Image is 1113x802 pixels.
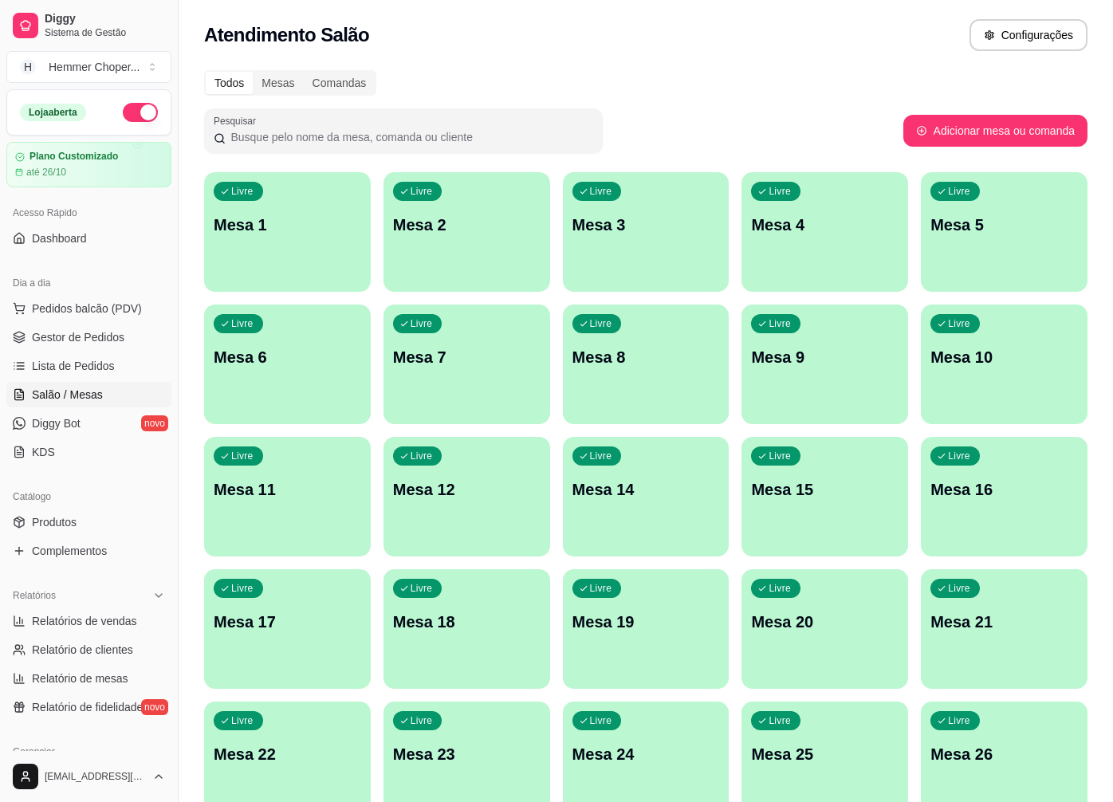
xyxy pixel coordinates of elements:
p: Livre [769,714,791,727]
span: H [20,59,36,75]
span: Relatório de fidelidade [32,699,143,715]
button: LivreMesa 8 [563,305,730,424]
p: Livre [590,714,612,727]
span: Pedidos balcão (PDV) [32,301,142,316]
a: Relatório de fidelidadenovo [6,694,171,720]
button: Configurações [969,19,1087,51]
p: Mesa 19 [572,611,720,633]
span: Diggy Bot [32,415,81,431]
p: Mesa 16 [930,478,1078,501]
button: LivreMesa 11 [204,437,371,556]
button: LivreMesa 18 [383,569,550,689]
p: Mesa 15 [751,478,899,501]
a: Complementos [6,538,171,564]
div: Gerenciar [6,739,171,765]
button: LivreMesa 21 [921,569,1087,689]
p: Livre [411,582,433,595]
a: Relatórios de vendas [6,608,171,634]
p: Livre [948,317,970,330]
p: Livre [948,714,970,727]
p: Mesa 26 [930,743,1078,765]
div: Comandas [304,72,376,94]
p: Mesa 14 [572,478,720,501]
p: Mesa 10 [930,346,1078,368]
span: Gestor de Pedidos [32,329,124,345]
a: Produtos [6,509,171,535]
p: Livre [231,317,254,330]
a: Dashboard [6,226,171,251]
a: Plano Customizadoaté 26/10 [6,142,171,187]
a: Gestor de Pedidos [6,324,171,350]
span: Salão / Mesas [32,387,103,403]
p: Mesa 2 [393,214,541,236]
p: Mesa 21 [930,611,1078,633]
button: LivreMesa 17 [204,569,371,689]
p: Livre [411,714,433,727]
div: Loja aberta [20,104,86,121]
button: Pedidos balcão (PDV) [6,296,171,321]
div: Todos [206,72,253,94]
a: Lista de Pedidos [6,353,171,379]
p: Mesa 23 [393,743,541,765]
article: até 26/10 [26,166,66,179]
p: Livre [769,185,791,198]
span: Complementos [32,543,107,559]
button: LivreMesa 1 [204,172,371,292]
p: Mesa 6 [214,346,361,368]
p: Mesa 24 [572,743,720,765]
a: DiggySistema de Gestão [6,6,171,45]
input: Pesquisar [226,129,593,145]
div: Mesas [253,72,303,94]
button: LivreMesa 19 [563,569,730,689]
span: Relatório de mesas [32,670,128,686]
span: Sistema de Gestão [45,26,165,39]
div: Dia a dia [6,270,171,296]
p: Livre [948,185,970,198]
p: Livre [231,450,254,462]
button: LivreMesa 15 [741,437,908,556]
span: Dashboard [32,230,87,246]
p: Livre [411,317,433,330]
p: Livre [590,185,612,198]
button: LivreMesa 4 [741,172,908,292]
a: Salão / Mesas [6,382,171,407]
span: Diggy [45,12,165,26]
button: LivreMesa 20 [741,569,908,689]
button: Adicionar mesa ou comanda [903,115,1087,147]
a: Relatório de mesas [6,666,171,691]
a: Relatório de clientes [6,637,171,662]
div: Catálogo [6,484,171,509]
p: Mesa 20 [751,611,899,633]
button: LivreMesa 12 [383,437,550,556]
p: Livre [948,450,970,462]
button: LivreMesa 16 [921,437,1087,556]
p: Livre [590,317,612,330]
button: LivreMesa 5 [921,172,1087,292]
button: LivreMesa 14 [563,437,730,556]
p: Livre [411,185,433,198]
span: Relatórios [13,589,56,602]
p: Livre [769,317,791,330]
p: Mesa 4 [751,214,899,236]
p: Mesa 1 [214,214,361,236]
button: LivreMesa 10 [921,305,1087,424]
p: Mesa 8 [572,346,720,368]
p: Mesa 5 [930,214,1078,236]
p: Mesa 25 [751,743,899,765]
button: LivreMesa 7 [383,305,550,424]
p: Livre [411,450,433,462]
button: LivreMesa 6 [204,305,371,424]
h2: Atendimento Salão [204,22,369,48]
p: Livre [948,582,970,595]
p: Mesa 11 [214,478,361,501]
p: Livre [769,582,791,595]
div: Hemmer Choper ... [49,59,140,75]
button: [EMAIL_ADDRESS][DOMAIN_NAME] [6,757,171,796]
div: Acesso Rápido [6,200,171,226]
span: Produtos [32,514,77,530]
button: LivreMesa 9 [741,305,908,424]
p: Mesa 18 [393,611,541,633]
p: Mesa 17 [214,611,361,633]
p: Livre [231,582,254,595]
p: Livre [590,450,612,462]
